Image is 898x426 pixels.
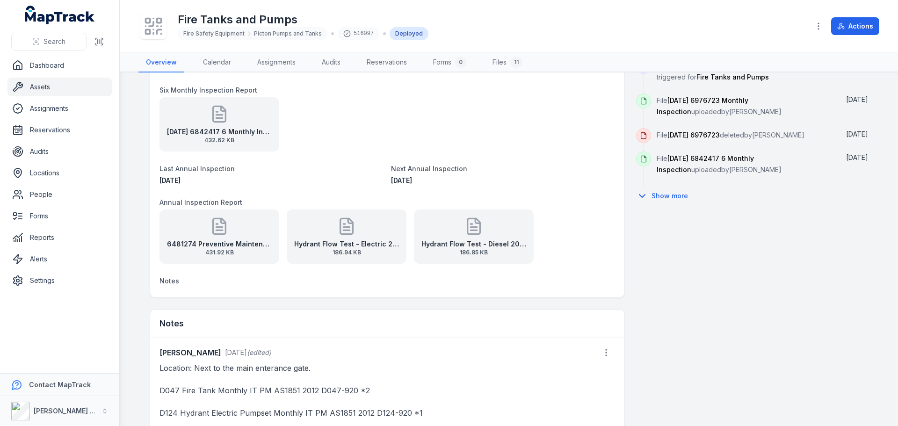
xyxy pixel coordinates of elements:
span: [DATE] [846,130,868,138]
a: MapTrack [25,6,95,24]
a: Forms [7,207,112,225]
a: Audits [314,53,348,72]
span: Next Annual Inspection [391,165,467,173]
span: Fire Safety Equipment [183,30,245,37]
span: Fire Tanks and Pumps [696,73,769,81]
p: D124 Hydrant Electric Pumpset Monthly IT PM AS1851 2012 D124-920 *1 [159,406,615,419]
h3: Notes [159,317,184,330]
span: [DATE] [846,153,868,161]
span: [DATE] 6842417 6 Monthly Inspection [657,154,754,173]
button: Show more [636,186,694,206]
span: 186.94 KB [294,249,399,256]
time: 27/08/2025, 10:54:29 am [846,95,868,103]
span: [DATE] [846,95,868,103]
a: Settings [7,271,112,290]
a: Audits [7,142,112,161]
span: [DATE] 6976723 Monthly Inspection [657,96,748,116]
time: 27/08/2025, 10:54:06 am [846,130,868,138]
span: File uploaded by [PERSON_NAME] [657,154,782,173]
span: 186.85 KB [421,249,526,256]
span: [DATE] [159,176,181,184]
div: 0 [455,57,466,68]
a: Overview [138,53,184,72]
a: Assignments [250,53,303,72]
strong: [DATE] 6842417 6 Monthly Inspection [167,127,272,137]
strong: Contact MapTrack [29,381,91,389]
a: People [7,185,112,204]
span: [DATE] [391,176,412,184]
time: 20/05/2025, 12:13:11 pm [225,348,247,356]
a: Alerts [7,250,112,268]
span: 432.62 KB [167,137,272,144]
a: Reports [7,228,112,247]
span: Search [43,37,65,46]
span: 431.92 KB [167,249,272,256]
a: Calendar [196,53,239,72]
a: Reservations [359,53,414,72]
a: Assignments [7,99,112,118]
time: 07/01/2025, 12:00:00 am [159,176,181,184]
span: [DATE] [225,348,247,356]
a: Files11 [485,53,530,72]
span: File uploaded by [PERSON_NAME] [657,96,782,116]
strong: [PERSON_NAME] [159,347,221,358]
strong: Hydrant Flow Test - Diesel 2025 [421,239,526,249]
strong: 6481274 Preventive Maintenance [167,239,272,249]
a: Assets [7,78,112,96]
span: Last Annual Inspection [159,165,235,173]
time: 07/01/2026, 12:00:00 am [391,176,412,184]
span: Annual Inspection Report [159,198,242,206]
p: D047 Fire Tank Monthly IT PM AS1851 2012 D047-920 *2 [159,384,615,397]
time: 27/08/2025, 9:47:24 am [846,153,868,161]
button: Search [11,33,87,51]
div: 516097 [338,27,379,40]
strong: Hydrant Flow Test - Electric 2025 [294,239,399,249]
h1: Fire Tanks and Pumps [178,12,428,27]
span: Picton Pumps and Tanks [254,30,322,37]
a: Dashboard [7,56,112,75]
span: Six Monthly Inspection Report [159,86,257,94]
span: Notes [159,277,179,285]
div: Deployed [390,27,428,40]
span: [DATE] 6976723 [667,131,720,139]
span: (edited) [247,348,271,356]
button: Actions [831,17,879,35]
div: 11 [510,57,522,68]
a: Locations [7,164,112,182]
span: File deleted by [PERSON_NAME] [657,131,804,139]
a: Reservations [7,121,112,139]
strong: [PERSON_NAME] & Son [34,407,109,415]
p: Location: Next to the main enterance gate. [159,361,615,375]
a: Forms0 [426,53,474,72]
